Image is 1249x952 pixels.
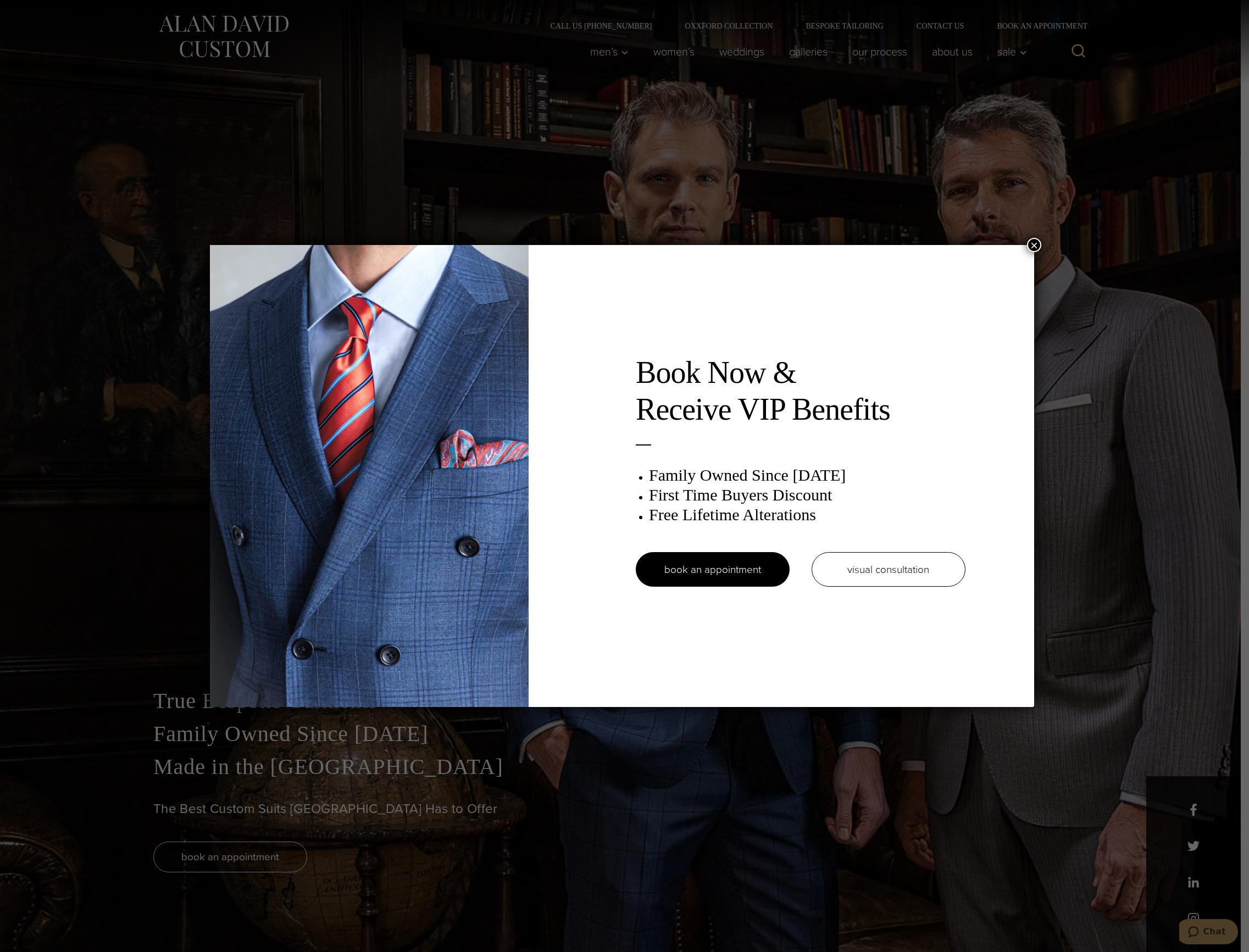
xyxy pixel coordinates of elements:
button: Close [1027,238,1041,252]
h2: Book Now & Receive VIP Benefits [636,354,965,428]
span: Chat [24,8,47,18]
a: visual consultation [812,552,965,587]
h3: Free Lifetime Alterations [649,505,965,525]
a: book an appointment [636,552,790,587]
h3: Family Owned Since [DATE] [649,465,965,485]
h3: First Time Buyers Discount [649,485,965,505]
